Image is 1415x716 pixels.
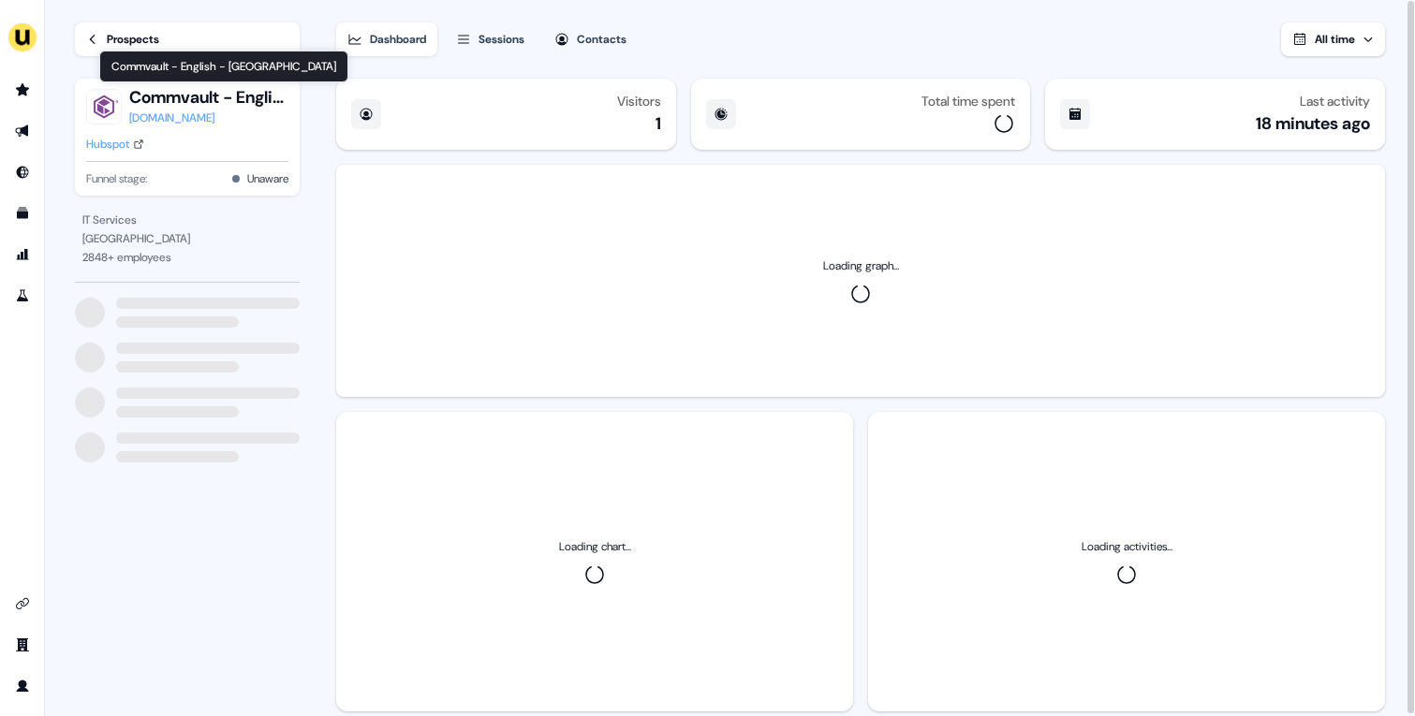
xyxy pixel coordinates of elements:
a: [DOMAIN_NAME] [129,109,288,127]
a: Go to experiments [7,281,37,311]
button: Unaware [247,169,288,188]
div: Dashboard [370,30,426,49]
div: Contacts [577,30,626,49]
div: Loading chart... [559,537,631,556]
div: Visitors [617,94,661,109]
a: Prospects [75,22,300,56]
div: Total time spent [921,94,1015,109]
button: Contacts [543,22,638,56]
span: Funnel stage: [86,169,147,188]
button: All time [1281,22,1385,56]
div: 1 [656,112,661,135]
div: Last activity [1300,94,1370,109]
a: Go to attribution [7,240,37,270]
a: Hubspot [86,135,144,153]
span: All time [1315,32,1355,47]
div: Loading graph... [823,256,899,275]
div: Commvault - English - [GEOGRAPHIC_DATA] [99,51,348,82]
div: Prospects [107,30,159,49]
a: Go to prospects [7,75,37,105]
button: Commvault - English - [GEOGRAPHIC_DATA] [129,86,288,109]
div: [GEOGRAPHIC_DATA] [82,229,292,248]
a: Go to profile [7,671,37,701]
a: Go to team [7,630,37,660]
a: Go to Inbound [7,157,37,187]
button: Dashboard [336,22,437,56]
div: IT Services [82,211,292,229]
div: Loading activities... [1082,537,1172,556]
div: 2848 + employees [82,248,292,267]
button: Sessions [445,22,536,56]
a: Go to outbound experience [7,116,37,146]
div: 18 minutes ago [1256,112,1370,135]
a: Go to integrations [7,589,37,619]
a: Go to templates [7,198,37,228]
div: Hubspot [86,135,129,153]
div: Sessions [479,30,524,49]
